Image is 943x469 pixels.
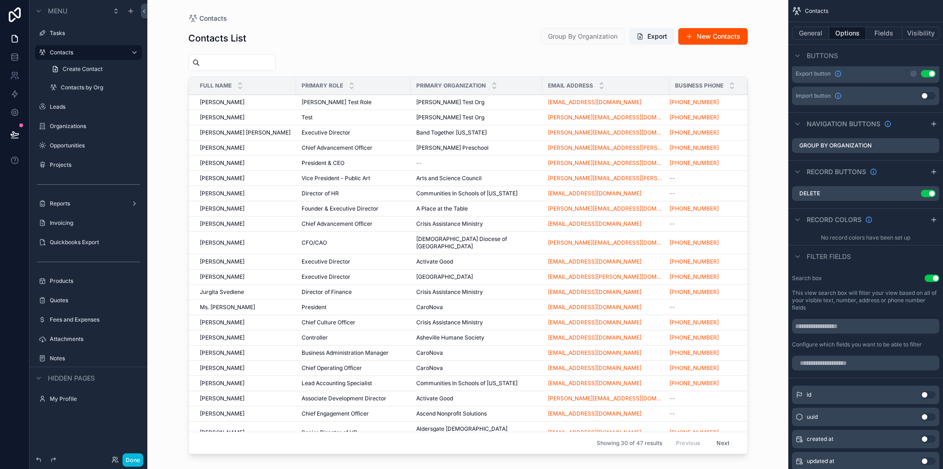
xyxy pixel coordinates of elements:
span: Record buttons [807,167,866,176]
button: Fields [866,27,903,40]
div: No record colors have been set up [788,230,943,245]
label: Organizations [50,123,136,130]
label: Opportunities [50,142,136,149]
span: created at [807,435,833,443]
label: Leads [50,103,136,111]
label: Configure which fields you want to be able to filter [792,341,922,348]
button: Next [710,436,736,450]
span: Email Address [548,82,593,89]
label: Attachments [50,335,136,343]
span: Navigation buttons [807,119,880,129]
span: Export button [796,70,831,77]
label: Contacts by Org [61,84,136,91]
label: Fees and Expenses [50,316,136,323]
span: Contacts [805,7,828,15]
button: Options [829,27,866,40]
label: Notes [50,355,136,362]
span: id [807,391,811,399]
label: Delete [799,190,820,197]
span: Full Name [200,82,232,89]
button: Done [122,453,143,467]
button: General [792,27,829,40]
label: Tasks [50,29,136,37]
span: Create Contact [63,65,103,73]
a: Create Contact [46,62,142,76]
span: Hidden pages [48,374,95,383]
span: Filter fields [807,252,851,261]
label: Reports [50,200,123,207]
span: Showing 30 of 47 results [597,440,662,447]
span: Primary Organization [416,82,486,89]
label: Quickbooks Export [50,239,136,246]
span: Menu [48,6,67,16]
span: Primary Role [302,82,343,89]
label: Invoicing [50,219,136,227]
label: Search box [792,275,822,282]
label: Group By Organization [799,142,872,149]
label: My Profile [50,395,136,403]
span: Buttons [807,51,838,60]
label: Contacts [50,49,123,56]
button: Visibility [902,27,939,40]
span: Business Phone [675,82,723,89]
label: Projects [50,161,136,169]
label: This view search box will filter your view based on all of your visible text, number, address or ... [792,289,939,311]
span: Import button [796,92,831,100]
label: Quotes [50,297,136,304]
span: Record colors [807,215,862,224]
label: Products [50,277,136,285]
span: uuid [807,413,818,421]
